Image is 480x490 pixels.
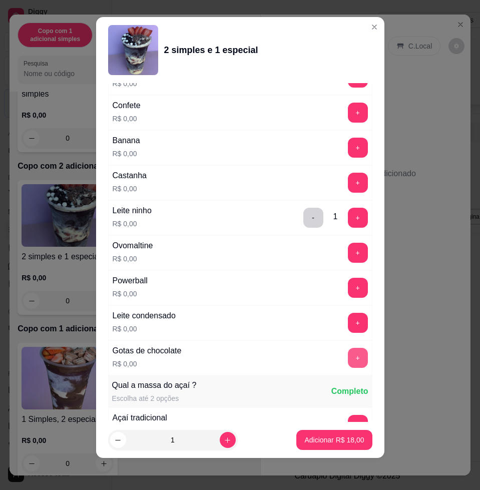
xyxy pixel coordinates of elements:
[110,432,126,448] button: decrease-product-quantity
[303,208,323,228] button: delete
[304,435,364,445] p: Adicionar R$ 18,00
[113,345,182,357] div: Gotas de chocolate
[113,170,147,182] div: Castanha
[113,254,153,264] p: R$ 0,00
[348,348,368,368] button: add
[348,173,368,193] button: add
[113,79,139,89] p: R$ 0,00
[112,379,197,391] div: Qual a massa do açaí ?
[366,19,382,35] button: Close
[113,100,141,112] div: Confete
[113,240,153,252] div: Ovomaltine
[113,324,176,334] p: R$ 0,00
[348,103,368,123] button: add
[112,393,197,403] div: Escolha até 2 opções
[113,149,140,159] p: R$ 0,00
[113,359,182,369] p: R$ 0,00
[348,208,368,228] button: add
[333,211,338,223] div: 1
[164,43,258,57] div: 2 simples e 1 especial
[113,219,152,229] p: R$ 0,00
[296,430,372,450] button: Adicionar R$ 18,00
[113,114,141,124] p: R$ 0,00
[108,25,158,75] img: product-image
[113,412,167,424] div: Açaí tradicional
[348,415,368,435] button: add
[113,310,176,322] div: Leite condensado
[331,385,368,397] div: Completo
[113,275,148,287] div: Powerball
[113,184,147,194] p: R$ 0,00
[348,243,368,263] button: add
[348,278,368,298] button: add
[220,432,236,448] button: increase-product-quantity
[348,313,368,333] button: add
[113,135,140,147] div: Banana
[113,289,148,299] p: R$ 0,00
[348,138,368,158] button: add
[113,205,152,217] div: Leite ninho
